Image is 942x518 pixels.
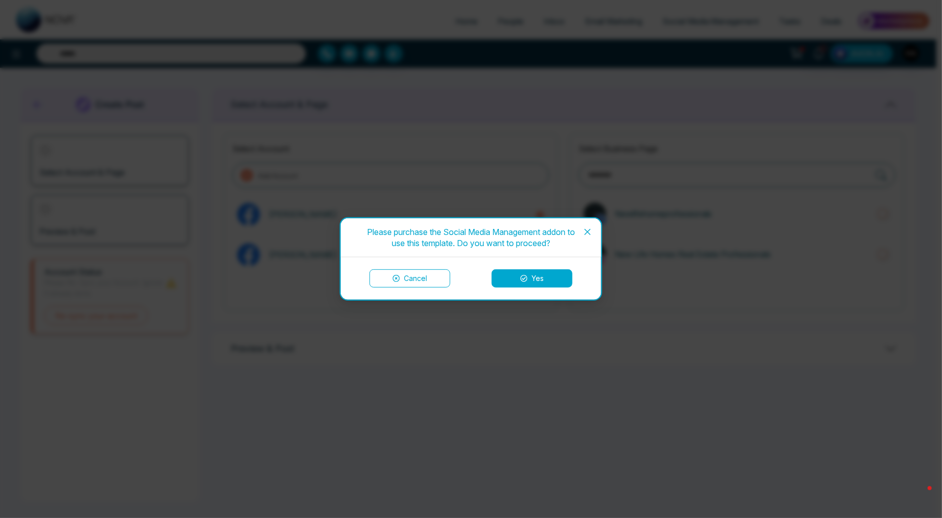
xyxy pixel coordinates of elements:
button: Yes [492,269,572,288]
button: Cancel [370,269,450,288]
iframe: Intercom live chat [908,484,932,508]
span: close [584,228,592,236]
div: Please purchase the Social Media Management addon to use this template. Do you want to proceed? [353,226,589,249]
button: Close [574,218,601,246]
